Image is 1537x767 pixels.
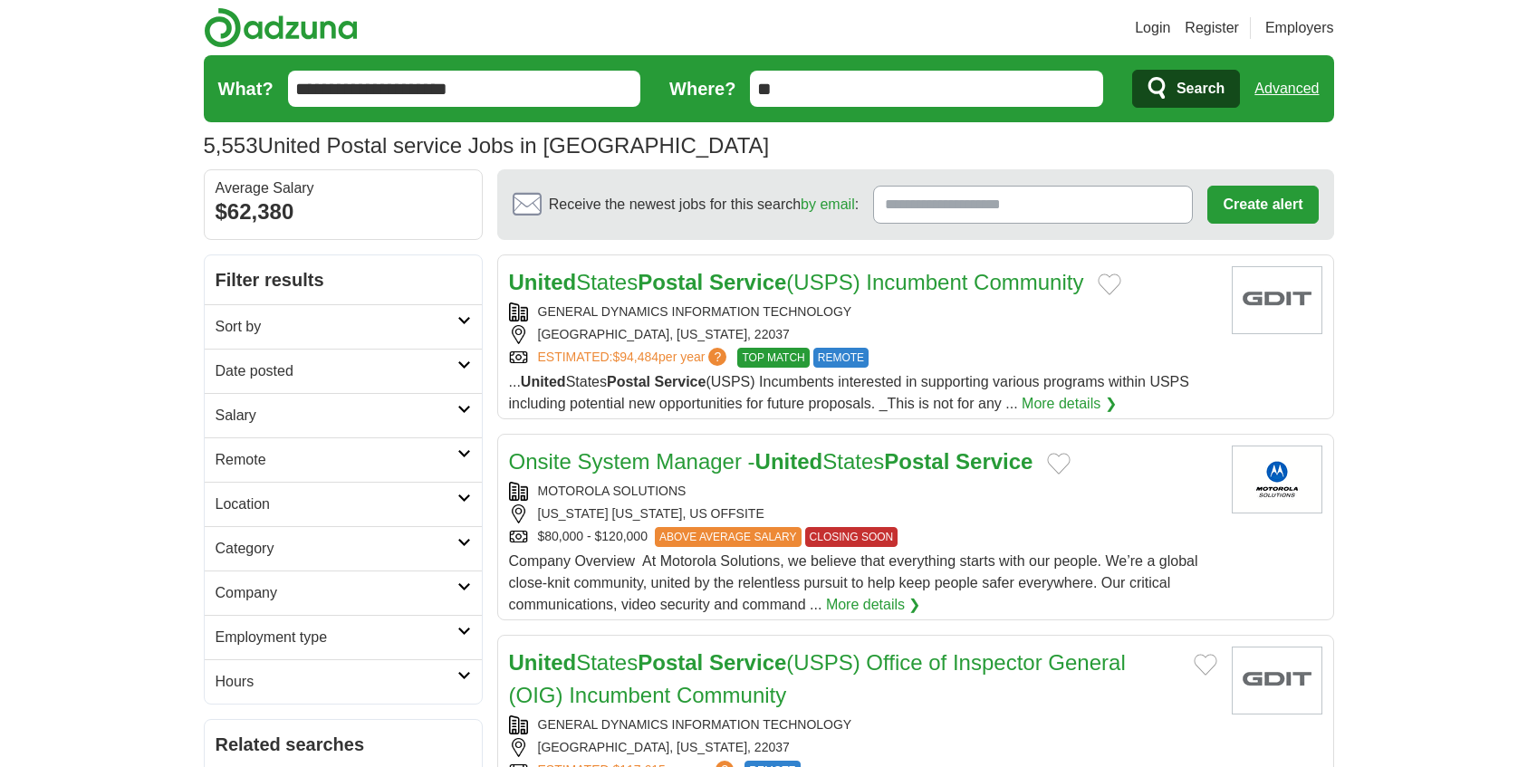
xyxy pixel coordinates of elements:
[205,255,482,304] h2: Filter results
[1177,71,1225,107] span: Search
[549,194,859,216] span: Receive the newest jobs for this search :
[884,449,949,474] strong: Postal
[216,405,457,427] h2: Salary
[216,360,457,382] h2: Date posted
[509,325,1217,344] div: [GEOGRAPHIC_DATA], [US_STATE], 22037
[1265,17,1334,39] a: Employers
[805,527,898,547] span: CLOSING SOON
[638,270,703,294] strong: Postal
[216,538,457,560] h2: Category
[509,270,577,294] strong: United
[755,449,823,474] strong: United
[654,374,706,389] strong: Service
[205,349,482,393] a: Date posted
[216,731,471,758] h2: Related searches
[205,615,482,659] a: Employment type
[216,196,471,228] div: $62,380
[205,304,482,349] a: Sort by
[1135,17,1170,39] a: Login
[1232,647,1322,714] img: General Dynamics Information Technology logo
[538,304,852,319] a: GENERAL DYNAMICS INFORMATION TECHNOLOGY
[216,316,457,338] h2: Sort by
[205,482,482,526] a: Location
[1232,266,1322,334] img: General Dynamics Information Technology logo
[709,270,786,294] strong: Service
[205,526,482,570] a: Category
[509,374,1189,411] span: ... States (USPS) Incumbents interested in supporting various programs within USPS including pote...
[509,553,1198,612] span: Company Overview ​ At Motorola Solutions, we believe that everything starts with our people. We’r...
[1254,71,1319,107] a: Advanced
[216,449,457,471] h2: Remote
[607,374,650,389] strong: Postal
[538,348,731,368] a: ESTIMATED:$94,484per year?
[1047,453,1071,475] button: Add to favorite jobs
[509,650,1126,707] a: UnitedStatesPostal Service(USPS) Office of Inspector General (OIG) Incumbent Community
[205,570,482,615] a: Company
[538,717,852,732] a: GENERAL DYNAMICS INFORMATION TECHNOLOGY
[509,504,1217,523] div: [US_STATE] [US_STATE], US OFFSITE
[1022,393,1117,415] a: More details ❯
[216,582,457,604] h2: Company
[509,270,1084,294] a: UnitedStatesPostal Service(USPS) Incumbent Community
[813,348,869,368] span: REMOTE
[709,650,786,675] strong: Service
[509,449,1033,474] a: Onsite System Manager -UnitedStatesPostal Service
[1194,654,1217,676] button: Add to favorite jobs
[638,650,703,675] strong: Postal
[801,197,855,212] a: by email
[204,133,770,158] h1: United Postal service Jobs in [GEOGRAPHIC_DATA]
[538,484,687,498] a: MOTOROLA SOLUTIONS
[205,437,482,482] a: Remote
[521,374,566,389] strong: United
[1132,70,1240,108] button: Search
[204,7,358,48] img: Adzuna logo
[655,527,802,547] span: ABOVE AVERAGE SALARY
[669,75,735,102] label: Where?
[737,348,809,368] span: TOP MATCH
[205,393,482,437] a: Salary
[216,181,471,196] div: Average Salary
[216,627,457,648] h2: Employment type
[216,671,457,693] h2: Hours
[509,650,577,675] strong: United
[204,129,258,162] span: 5,553
[826,594,921,616] a: More details ❯
[205,659,482,704] a: Hours
[218,75,274,102] label: What?
[956,449,1033,474] strong: Service
[509,527,1217,547] div: $80,000 - $120,000
[1232,446,1322,513] img: Motorola Solutions logo
[1207,186,1318,224] button: Create alert
[1098,273,1121,295] button: Add to favorite jobs
[1185,17,1239,39] a: Register
[612,350,658,364] span: $94,484
[216,494,457,515] h2: Location
[708,348,726,366] span: ?
[509,738,1217,757] div: [GEOGRAPHIC_DATA], [US_STATE], 22037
